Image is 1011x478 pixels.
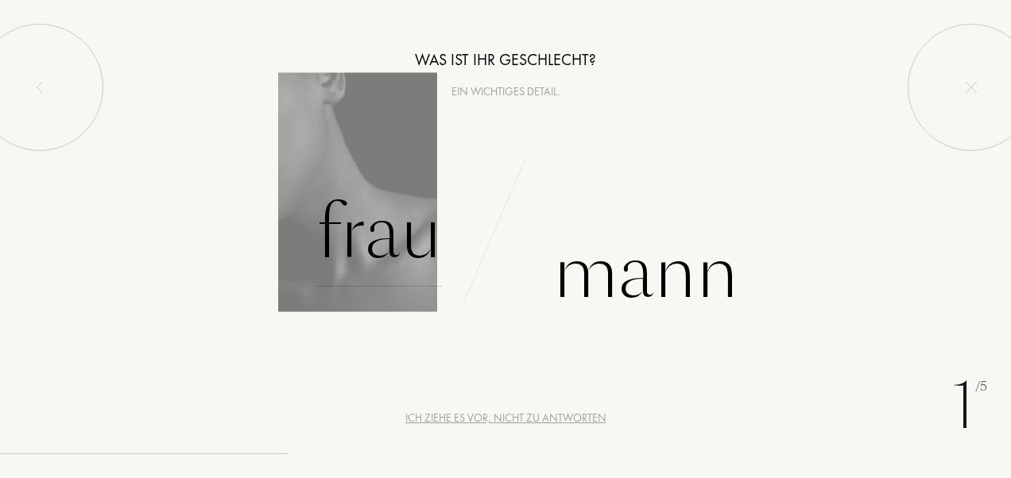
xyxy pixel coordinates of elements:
img: quit_onboard.svg [965,81,978,94]
div: Frau [316,179,442,287]
div: 1 [951,359,987,454]
div: Ich ziehe es vor, nicht zu antworten [405,410,606,426]
div: Mann [553,219,738,326]
img: left_onboard.svg [33,81,46,94]
span: /5 [975,378,987,396]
